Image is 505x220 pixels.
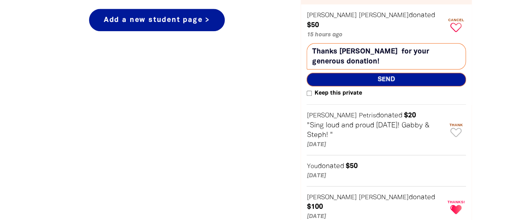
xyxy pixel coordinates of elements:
[307,204,323,210] em: $100
[307,30,444,40] p: 15 hours ago
[376,112,402,119] span: donated
[408,194,435,200] span: donated
[446,18,466,22] span: Cancel
[307,91,312,96] input: Keep this private
[307,13,356,18] em: [PERSON_NAME]
[408,12,435,18] span: donated
[446,120,466,140] button: Thank
[307,121,444,140] p: "Sing loud and proud [DATE]! Gabby & Steph! "
[317,163,344,169] span: donated
[307,43,466,69] textarea: Thanks [PERSON_NAME] for your generous donation!
[307,113,356,119] em: [PERSON_NAME]
[446,123,466,127] span: Thank
[307,171,444,181] p: [DATE]
[307,164,317,169] em: You
[358,113,376,119] em: Petris
[358,13,408,18] em: [PERSON_NAME]
[307,89,362,98] label: Keep this private
[312,89,362,98] span: Keep this private
[446,15,466,35] button: Cancel
[89,9,225,31] a: Add a new student page >
[358,195,408,200] em: [PERSON_NAME]
[404,112,416,119] em: $20
[307,73,466,86] button: Send
[307,195,356,200] em: [PERSON_NAME]
[307,22,319,28] em: $50
[307,140,444,150] p: [DATE]
[345,163,357,169] em: $50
